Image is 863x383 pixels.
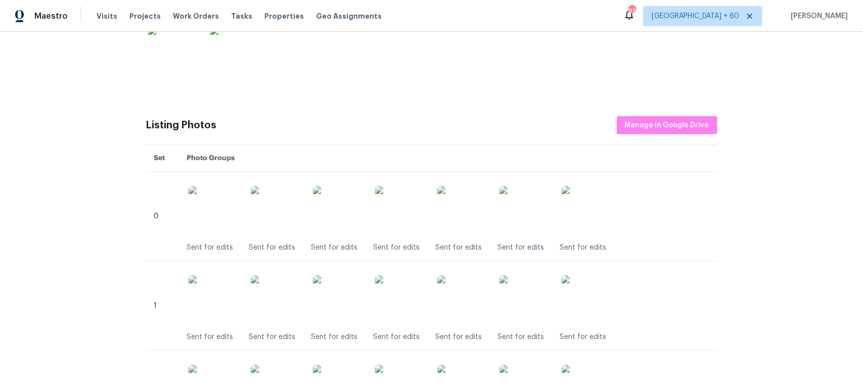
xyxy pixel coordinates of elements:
[435,332,482,342] div: Sent for edits
[560,332,606,342] div: Sent for edits
[146,145,178,172] th: Set
[373,243,420,253] div: Sent for edits
[628,6,635,16] div: 833
[34,11,68,21] span: Maestro
[787,11,848,21] span: [PERSON_NAME]
[146,120,217,130] div: Listing Photos
[173,11,219,21] span: Work Orders
[231,13,252,20] span: Tasks
[187,332,233,342] div: Sent for edits
[249,332,295,342] div: Sent for edits
[625,119,709,132] span: Manage in Google Drive
[129,11,161,21] span: Projects
[146,172,178,261] td: 0
[178,145,717,172] th: Photo Groups
[617,116,717,135] button: Manage in Google Drive
[187,243,233,253] div: Sent for edits
[316,11,382,21] span: Geo Assignments
[560,243,606,253] div: Sent for edits
[497,332,544,342] div: Sent for edits
[311,243,357,253] div: Sent for edits
[264,11,304,21] span: Properties
[373,332,420,342] div: Sent for edits
[249,243,295,253] div: Sent for edits
[311,332,357,342] div: Sent for edits
[146,261,178,351] td: 1
[97,11,117,21] span: Visits
[497,243,544,253] div: Sent for edits
[435,243,482,253] div: Sent for edits
[652,11,739,21] span: [GEOGRAPHIC_DATA] + 60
